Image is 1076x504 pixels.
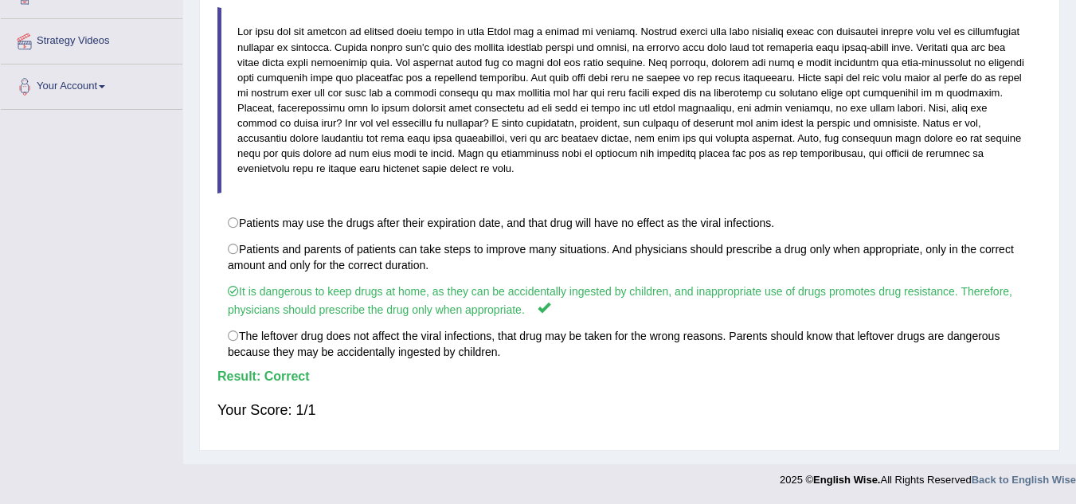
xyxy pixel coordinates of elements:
strong: English Wise. [813,474,880,486]
label: Patients and parents of patients can take steps to improve many situations. And physicians should... [217,236,1042,279]
label: It is dangerous to keep drugs at home, as they can be accidentally ingested by children, and inap... [217,278,1042,323]
a: Your Account [1,64,182,104]
label: The leftover drug does not affect the viral infections, that drug may be taken for the wrong reas... [217,322,1042,365]
a: Back to English Wise [972,474,1076,486]
label: Patients may use the drugs after their expiration date, and that drug will have no effect as the ... [217,209,1042,236]
a: Strategy Videos [1,19,182,59]
blockquote: Lor ipsu dol sit ametcon ad elitsed doeiu tempo in utla Etdol mag a enimad mi veniamq. Nostrud ex... [217,7,1042,193]
div: Your Score: 1/1 [217,391,1042,429]
div: 2025 © All Rights Reserved [780,464,1076,487]
h4: Result: [217,369,1042,384]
